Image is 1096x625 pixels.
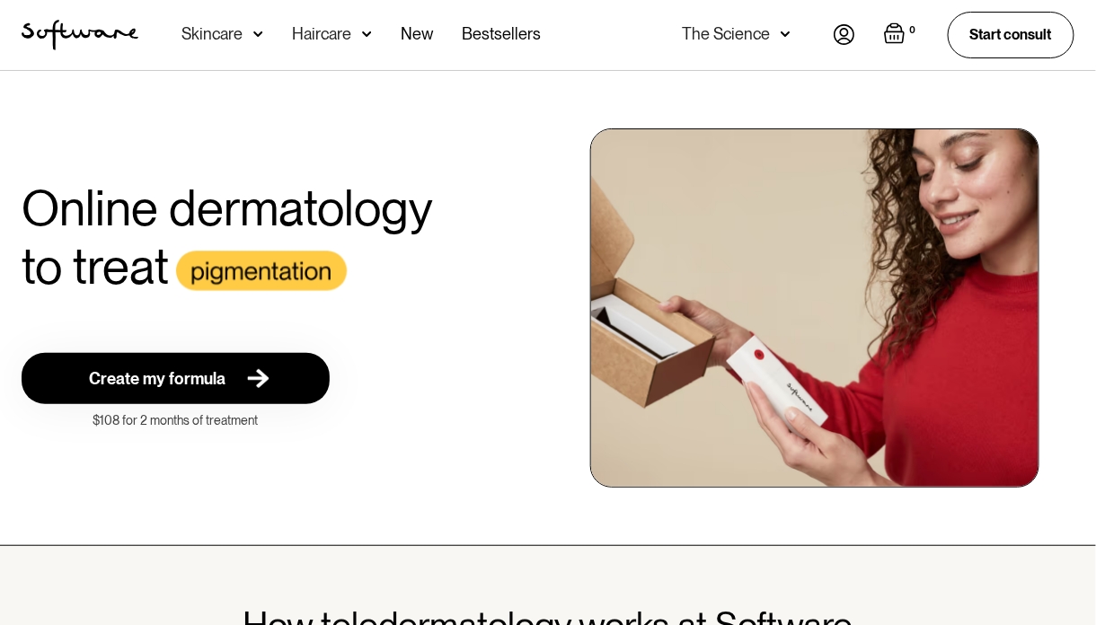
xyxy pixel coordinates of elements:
a: Open empty cart [884,22,919,48]
div: The Science [682,25,770,43]
img: arrow down [781,25,791,43]
div: 0 [906,22,919,39]
div: Haircare [292,25,351,43]
a: Start consult [948,12,1074,57]
div: $108 for 2 months of treatment [22,411,330,430]
img: arrow down [253,25,263,43]
img: Software Logo [22,20,138,50]
img: arrow down [362,25,372,43]
a: home [22,20,138,50]
div: Create my formula [89,369,225,390]
h1: Online dermatology to treat [22,179,433,295]
div: Skincare [181,25,243,43]
a: Create my formula [22,353,330,404]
